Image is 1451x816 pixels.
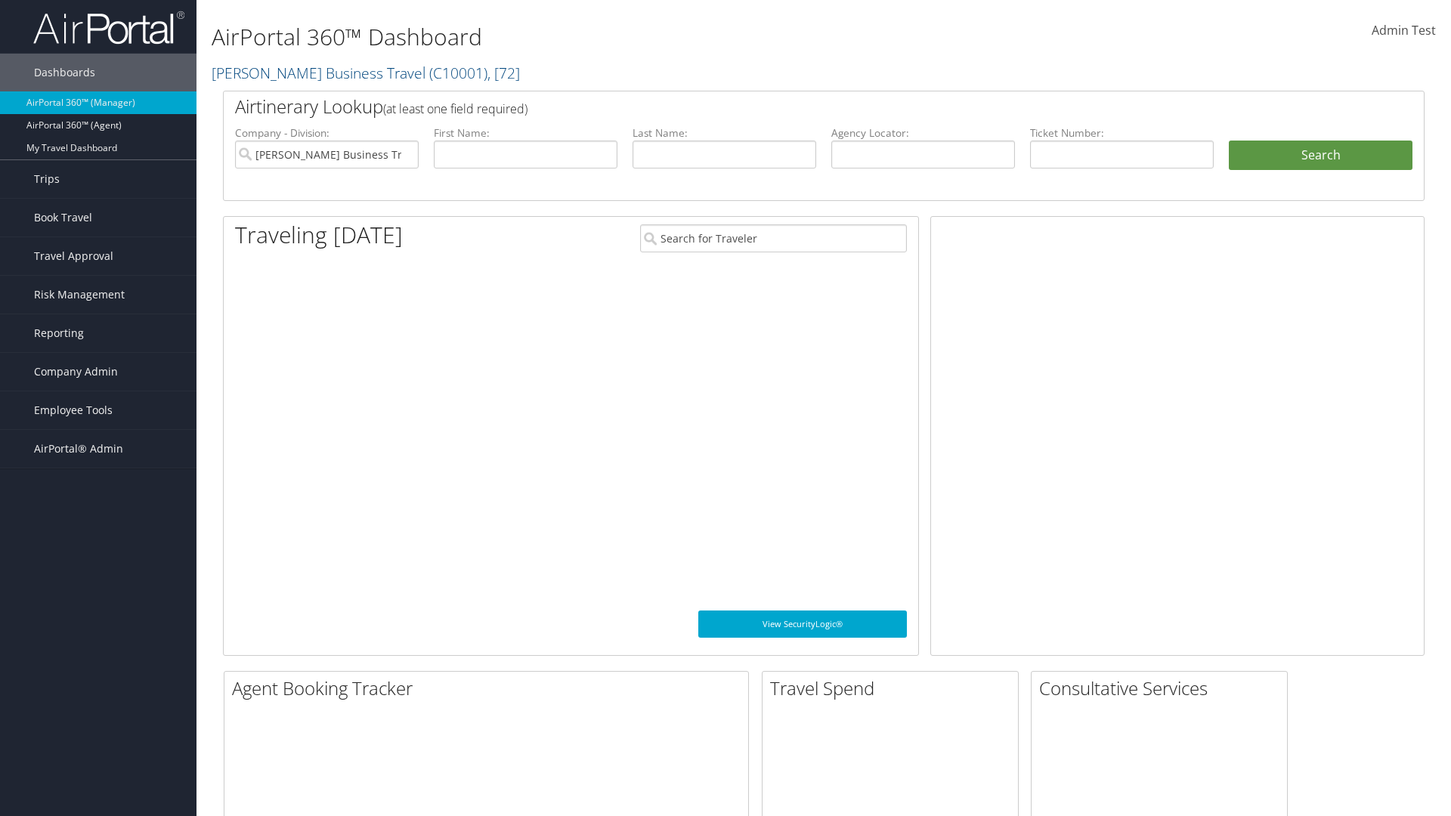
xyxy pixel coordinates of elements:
[212,63,520,83] a: [PERSON_NAME] Business Travel
[235,125,419,141] label: Company - Division:
[34,314,84,352] span: Reporting
[770,675,1018,701] h2: Travel Spend
[33,10,184,45] img: airportal-logo.png
[232,675,748,701] h2: Agent Booking Tracker
[434,125,617,141] label: First Name:
[1372,8,1436,54] a: Admin Test
[34,353,118,391] span: Company Admin
[34,276,125,314] span: Risk Management
[235,94,1313,119] h2: Airtinerary Lookup
[1039,675,1287,701] h2: Consultative Services
[429,63,487,83] span: ( C10001 )
[383,100,527,117] span: (at least one field required)
[698,610,907,638] a: View SecurityLogic®
[1372,22,1436,39] span: Admin Test
[633,125,816,141] label: Last Name:
[34,54,95,91] span: Dashboards
[1229,141,1412,171] button: Search
[34,430,123,468] span: AirPortal® Admin
[34,199,92,236] span: Book Travel
[640,224,907,252] input: Search for Traveler
[831,125,1015,141] label: Agency Locator:
[1030,125,1214,141] label: Ticket Number:
[34,391,113,429] span: Employee Tools
[34,160,60,198] span: Trips
[487,63,520,83] span: , [ 72 ]
[212,21,1028,53] h1: AirPortal 360™ Dashboard
[34,237,113,275] span: Travel Approval
[235,219,403,251] h1: Traveling [DATE]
